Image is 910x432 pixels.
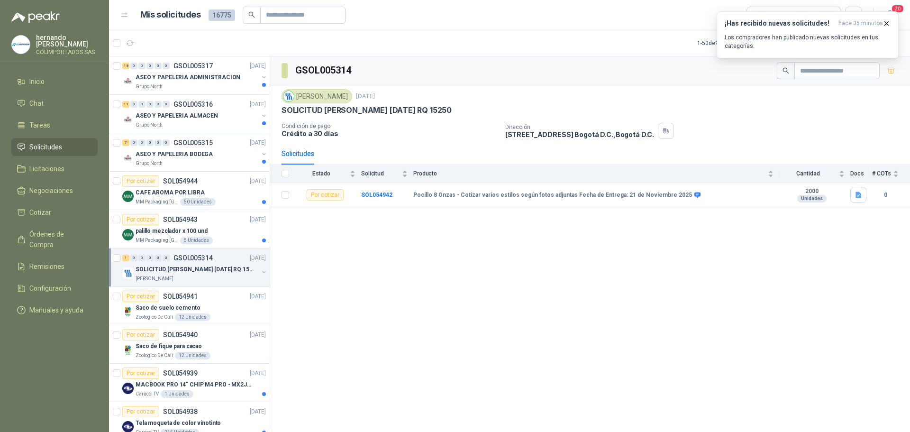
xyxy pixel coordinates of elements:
[138,101,146,108] div: 0
[11,301,98,319] a: Manuales y ayuda
[505,130,654,138] p: [STREET_ADDRESS] Bogotá D.C. , Bogotá D.C.
[295,165,361,183] th: Estado
[282,89,352,103] div: [PERSON_NAME]
[282,129,498,138] p: Crédito a 30 días
[130,63,137,69] div: 0
[136,121,163,129] p: Grupo North
[717,11,899,58] button: ¡Has recibido nuevas solicitudes!hace 35 minutos Los compradores han publicado nuevas solicitudes...
[361,192,392,198] a: SOL054942
[136,83,163,91] p: Grupo North
[130,139,137,146] div: 0
[136,303,200,313] p: Saco de suelo cemento
[250,331,266,340] p: [DATE]
[779,188,845,195] b: 2000
[282,148,314,159] div: Solicitudes
[146,139,154,146] div: 0
[122,344,134,356] img: Company Logo
[779,170,837,177] span: Cantidad
[725,33,891,50] p: Los compradores han publicado nuevas solicitudes en tus categorías.
[109,172,270,210] a: Por cotizarSOL054944[DATE] Company LogoCAFE AROMA POR LIBRAMM Packaging [GEOGRAPHIC_DATA]50 Unidades
[872,165,910,183] th: # COTs
[180,237,213,244] div: 5 Unidades
[146,101,154,108] div: 0
[173,63,213,69] p: GSOL005317
[136,227,208,236] p: palillo mezclador x 100 und
[161,390,193,398] div: 1 Unidades
[122,329,159,340] div: Por cotizar
[136,150,213,159] p: ASEO Y PAPELERIA BODEGA
[163,370,198,377] p: SOL054939
[11,225,98,254] a: Órdenes de Compra
[783,67,789,74] span: search
[122,152,134,164] img: Company Logo
[872,191,899,200] b: 0
[11,73,98,91] a: Inicio
[891,4,904,13] span: 20
[11,138,98,156] a: Solicitudes
[872,170,891,177] span: # COTs
[250,138,266,147] p: [DATE]
[136,237,178,244] p: MM Packaging [GEOGRAPHIC_DATA]
[163,293,198,300] p: SOL054941
[882,7,899,24] button: 20
[11,116,98,134] a: Tareas
[140,8,201,22] h1: Mis solicitudes
[138,139,146,146] div: 0
[283,91,294,101] img: Company Logo
[248,11,255,18] span: search
[122,406,159,417] div: Por cotizar
[136,111,218,120] p: ASEO Y PAPELERIA ALMACEN
[136,275,173,283] p: [PERSON_NAME]
[250,215,266,224] p: [DATE]
[122,252,268,283] a: 1 0 0 0 0 0 GSOL005314[DATE] Company LogoSOLICITUD [PERSON_NAME] [DATE] RQ 15250[PERSON_NAME]
[122,101,129,108] div: 11
[146,255,154,261] div: 0
[122,255,129,261] div: 1
[11,203,98,221] a: Cotizar
[109,210,270,248] a: Por cotizarSOL054943[DATE] Company Logopalillo mezclador x 100 undMM Packaging [GEOGRAPHIC_DATA]5...
[29,261,64,272] span: Remisiones
[122,368,159,379] div: Por cotizar
[413,192,692,199] b: Pocillo 8 Onzas - Cotizar varios estilos según fotos adjuntas Fecha de Entrega: 21 de Noviembre 2025
[356,92,375,101] p: [DATE]
[136,198,178,206] p: MM Packaging [GEOGRAPHIC_DATA]
[109,325,270,364] a: Por cotizarSOL054940[DATE] Company LogoSaco de fique para cacaoZoologico De Cali12 Unidades
[122,137,268,167] a: 7 0 0 0 0 0 GSOL005315[DATE] Company LogoASEO Y PAPELERIA BODEGAGrupo North
[155,101,162,108] div: 0
[109,364,270,402] a: Por cotizarSOL054939[DATE] Company LogoMACBOOK PRO 14" CHIP M4 PRO - MX2J3E/ACaracol TV1 Unidades
[136,313,173,321] p: Zoologico De Cali
[175,352,210,359] div: 12 Unidades
[163,178,198,184] p: SOL054944
[361,165,413,183] th: Solicitud
[838,19,883,28] span: hace 35 minutos
[250,292,266,301] p: [DATE]
[173,255,213,261] p: GSOL005314
[163,408,198,415] p: SOL054938
[250,407,266,416] p: [DATE]
[36,49,98,55] p: COLIMPORTADOS SAS
[136,390,159,398] p: Caracol TV
[155,63,162,69] div: 0
[136,188,205,197] p: CAFE AROMA POR LIBRA
[122,191,134,202] img: Company Logo
[138,63,146,69] div: 0
[250,369,266,378] p: [DATE]
[130,255,137,261] div: 0
[295,170,348,177] span: Estado
[109,287,270,325] a: Por cotizarSOL054941[DATE] Company LogoSaco de suelo cementoZoologico De Cali12 Unidades
[136,419,221,428] p: Tela moqueta de color vinotinto
[136,73,240,82] p: ASEO Y PAPELERIA ADMINISTRACION
[29,142,62,152] span: Solicitudes
[163,331,198,338] p: SOL054940
[122,139,129,146] div: 7
[136,380,254,389] p: MACBOOK PRO 14" CHIP M4 PRO - MX2J3E/A
[173,139,213,146] p: GSOL005315
[11,11,60,23] img: Logo peakr
[122,63,129,69] div: 18
[11,257,98,276] a: Remisiones
[12,36,30,54] img: Company Logo
[136,352,173,359] p: Zoologico De Cali
[250,254,266,263] p: [DATE]
[173,101,213,108] p: GSOL005316
[29,229,89,250] span: Órdenes de Compra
